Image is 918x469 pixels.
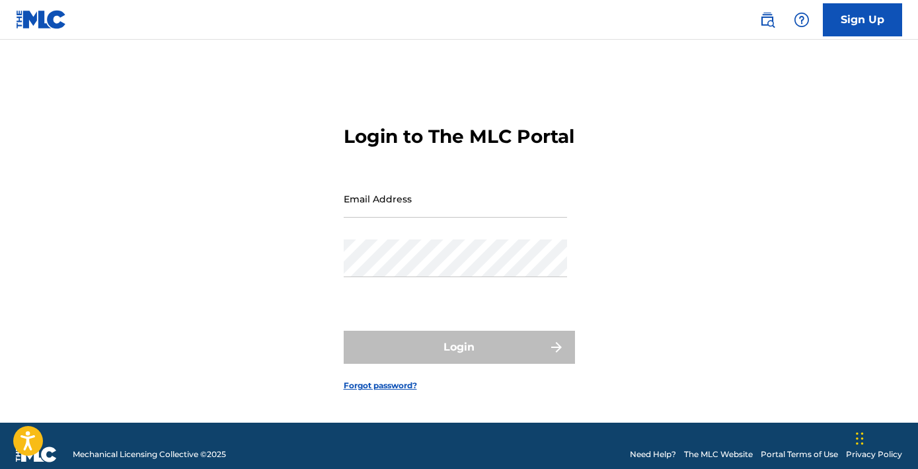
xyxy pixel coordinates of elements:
img: search [759,12,775,28]
a: Public Search [754,7,781,33]
a: Privacy Policy [846,448,902,460]
div: Help [788,7,815,33]
a: The MLC Website [684,448,753,460]
a: Need Help? [630,448,676,460]
a: Sign Up [823,3,902,36]
h3: Login to The MLC Portal [344,125,574,148]
a: Portal Terms of Use [761,448,838,460]
iframe: Chat Widget [852,405,918,469]
img: help [794,12,810,28]
div: Drag [856,419,864,458]
a: Forgot password? [344,380,417,392]
img: logo [16,447,57,462]
img: MLC Logo [16,10,67,29]
span: Mechanical Licensing Collective © 2025 [73,448,226,460]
